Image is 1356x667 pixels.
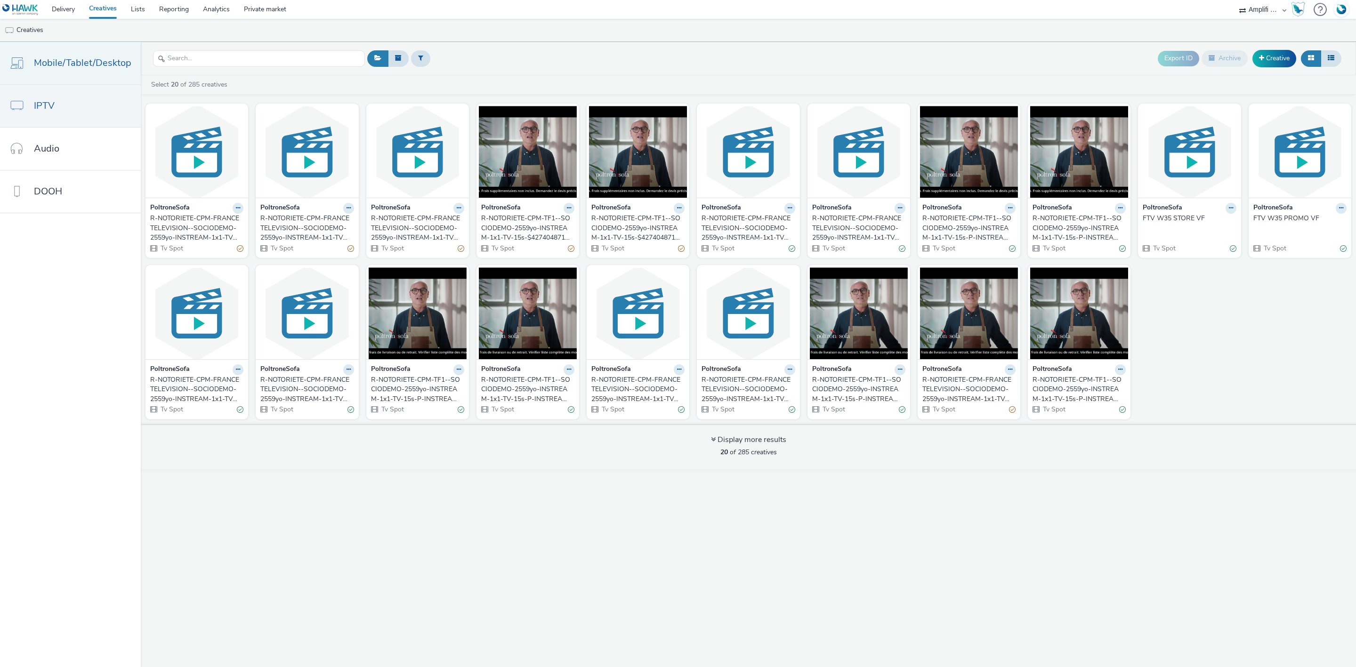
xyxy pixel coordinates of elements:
span: Mobile/Tablet/Desktop [34,56,131,70]
img: R-NOTORIETE-CPM-FRANCETELEVISION--SOCIODEMO-2559yo-INSTREAM-1x1-TV-15s-P-INSTREAM-1x1-W35Promo-$4... [699,267,797,359]
a: R-NOTORIETE-CPM-FRANCETELEVISION--SOCIODEMO-2559yo-INSTREAM-1x1-TV-15s-P-INSTREAM-1x1-W37PROMO-$x... [812,214,905,242]
a: R-NOTORIETE-CPM-FRANCETELEVISION--SOCIODEMO-2559yo-INSTREAM-1x1-TV-15s-P-INSTREAM-1x1-W36PROMO-$x... [150,375,243,404]
a: R-NOTORIETE-CPM-TF1--SOCIODEMO-2559yo-INSTREAM-1x1-TV-15s-P-INSTREAM-1x1-W36Store-$427404871$STORE [481,375,574,404]
div: FTV W35 STORE VF [1143,214,1232,223]
strong: 20 [171,80,178,89]
div: R-NOTORIETE-CPM-TF1--SOCIODEMO-2559yo-INSTREAM-1x1-TV-15s-P-INSTREAM-1x1-W35Store-$427404871$STORE [812,375,902,404]
div: Valid [1230,243,1236,253]
strong: PoltroneSofa [1143,203,1182,214]
div: R-NOTORIETE-CPM-FRANCETELEVISION--SOCIODEMO-2559yo-INSTREAM-1x1-TV-15s-P-INSTREAM-1x1-W37PROMO-$x... [812,214,902,242]
a: Creative [1252,50,1296,67]
div: Hawk Academy [1291,2,1305,17]
div: Partially valid [1009,405,1016,415]
strong: PoltroneSofa [371,203,411,214]
button: Table [1321,50,1341,66]
a: R-NOTORIETE-CPM-FRANCETELEVISION--SOCIODEMO-2559yo-INSTREAM-1x1-TV-15s-$427404046$-P-INSTREAM-1x1... [371,214,464,242]
a: R-NOTORIETE-CPM-FRANCETELEVISION--SOCIODEMO-2559yo-INSTREAM-1x1-TV-15s-P-INSTREAM-1x1-W35STORE-$4... [591,375,685,404]
span: DOOH [34,185,62,198]
strong: PoltroneSofa [150,364,190,375]
span: Tv Spot [270,244,293,253]
span: Tv Spot [491,405,514,414]
img: R-NOTORIETE-CPM-FRANCETELEVISION--SOCIODEMO-2559yo-INSTREAM-1x1-TV-15s-$427404046$-P-INSTREAM-1x1... [258,106,356,198]
div: R-NOTORIETE-CPM-TF1--SOCIODEMO-2559yo-INSTREAM-1x1-TV-15s-P-INSTREAM-1x1-W36Store-$427404871$STORE [481,375,571,404]
strong: PoltroneSofa [702,364,741,375]
strong: PoltroneSofa [1253,203,1293,214]
img: R-NOTORIETE-CPM-TF1--SOCIODEMO-2559yo-INSTREAM-1x1-TV-15s-P-INSTREAM-1x1-W36Promo-$427404871$PROM... [369,267,467,359]
img: R-NOTORIETE-CPM-FRANCETELEVISION--SOCIODEMO-2559yo-INSTREAM-1x1-TV-15s-P-INSTREAM-1x1-W37STORE-$x... [699,106,797,198]
a: R-NOTORIETE-CPM-TF1--SOCIODEMO-2559yo-INSTREAM-1x1-TV-15s-P-INSTREAM-1x1-W37Store-$427404871$STORE [922,214,1016,242]
span: Tv Spot [270,405,293,414]
div: R-NOTORIETE-CPM-TF1--SOCIODEMO-2559yo-INSTREAM-1x1-TV-15s-P-INSTREAM-1x1-W35Promo-$427404871$ [1033,375,1122,404]
img: R-NOTORIETE-CPM-FRANCETELEVISION--SOCIODEMO-2559yo-INSTREAM-1x1-TV-15s-$427404046$-P-INSTREAM-1x1... [369,106,467,198]
div: Valid [789,405,795,415]
strong: PoltroneSofa [702,203,741,214]
div: Valid [1009,243,1016,253]
span: Tv Spot [160,405,183,414]
div: Partially valid [568,243,574,253]
strong: PoltroneSofa [922,203,962,214]
strong: PoltroneSofa [922,364,962,375]
span: IPTV [34,99,55,113]
div: R-NOTORIETE-CPM-FRANCETELEVISION--SOCIODEMO-2559yo-INSTREAM-1x1-TV-15s-P-INSTREAM-1x1-W36PROMO-$x... [150,375,240,404]
div: Partially valid [237,243,243,253]
span: Tv Spot [711,405,734,414]
strong: PoltroneSofa [260,364,300,375]
input: Search... [153,50,365,67]
strong: PoltroneSofa [481,364,521,375]
span: Tv Spot [822,244,845,253]
a: R-NOTORIETE-CPM-FRANCETELEVISION--SOCIODEMO-2559yo-INSTREAM-1x1-TV-15s-P-INSTREAM-1x1-W35Promo-$4... [922,375,1016,404]
img: Account FR [1334,2,1348,16]
div: Valid [1340,243,1347,253]
div: Partially valid [678,243,685,253]
img: R-NOTORIETE-CPM-TF1--SOCIODEMO-2559yo-INSTREAM-1x1-TV-15s-P-INSTREAM-1x1-W35Store-$427404871$STOR... [810,267,908,359]
div: Display more results [711,434,786,445]
span: Tv Spot [932,244,955,253]
strong: PoltroneSofa [150,203,190,214]
div: R-NOTORIETE-CPM-TF1--SOCIODEMO-2559yo-INSTREAM-1x1-TV-15s-P-INSTREAM-1x1-W37Store-$427404871$STORE [922,214,1012,242]
a: R-NOTORIETE-CPM-FRANCETELEVISION--SOCIODEMO-2559yo-INSTREAM-1x1-TV-15s-P-INSTREAM-1x1-W35Promo-$4... [702,375,795,404]
a: Hawk Academy [1291,2,1309,17]
strong: PoltroneSofa [481,203,521,214]
span: Tv Spot [380,405,404,414]
div: R-NOTORIETE-CPM-FRANCETELEVISION--SOCIODEMO-2559yo-INSTREAM-1x1-TV-15s-$427404046$-P-INSTREAM-1x1... [260,214,350,242]
img: R-NOTORIETE-CPM-FRANCETELEVISION--SOCIODEMO-2559yo-INSTREAM-1x1-TV-15s-P-INSTREAM-1x1-W37PROMO-$x... [810,106,908,198]
div: Valid [458,405,464,415]
strong: 20 [720,448,728,457]
img: undefined Logo [2,4,39,16]
span: of 285 creatives [720,448,777,457]
span: Tv Spot [1042,244,1065,253]
span: Tv Spot [601,405,624,414]
img: FTV W35 PROMO VF visual [1251,106,1349,198]
img: R-NOTORIETE-CPM-TF1--SOCIODEMO-2559yo-INSTREAM-1x1-TV-15s-P-INSTREAM-1x1-W37Store-$427404871$STOR... [920,106,1018,198]
img: R-NOTORIETE-CPM-FRANCETELEVISION--SOCIODEMO-2559yo-INSTREAM-1x1-TV-15s-P-INSTREAM-1x1-W36PROMO-$x... [148,267,246,359]
div: R-NOTORIETE-CPM-FRANCETELEVISION--SOCIODEMO-2559yo-INSTREAM-1x1-TV-15s-P-INSTREAM-1x1-W35STORE-$4... [591,375,681,404]
a: R-NOTORIETE-CPM-FRANCETELEVISION--SOCIODEMO-2559yo-INSTREAM-1x1-TV-15s-P-INSTREAM-1x1-W37STORE-$x... [702,214,795,242]
img: tv [5,26,14,35]
a: R-NOTORIETE-CPM-TF1--SOCIODEMO-2559yo-INSTREAM-1x1-TV-15s-P-INSTREAM-1x1-W35Store-$427404871$STORE [812,375,905,404]
div: R-NOTORIETE-CPM-FRANCETELEVISION--SOCIODEMO-2559yo-INSTREAM-1x1-TV-15s-P-INSTREAM-1x1-W35Promo-$4... [922,375,1012,404]
div: Valid [347,405,354,415]
span: Tv Spot [932,405,955,414]
img: R-NOTORIETE-CPM-FRANCETELEVISION--SOCIODEMO-2559yo-INSTREAM-1x1-TV-15s-P-INSTREAM-1x1-W35STORE-$4... [589,267,687,359]
a: R-NOTORIETE-CPM-FRANCETELEVISION--SOCIODEMO-2559yo-INSTREAM-1x1-TV-15s-$427404046$-P-INSTREAM-1x1... [260,214,354,242]
a: Select of 285 creatives [150,80,231,89]
strong: PoltroneSofa [591,364,631,375]
span: Tv Spot [822,405,845,414]
strong: PoltroneSofa [260,203,300,214]
strong: PoltroneSofa [812,364,852,375]
span: Tv Spot [380,244,404,253]
a: R-NOTORIETE-CPM-TF1--SOCIODEMO-2559yo-INSTREAM-1x1-TV-15s-$427404871$-P-INSTREAM-1x1-W38Promo [591,214,685,242]
div: R-NOTORIETE-CPM-FRANCETELEVISION--SOCIODEMO-2559yo-INSTREAM-1x1-TV-15s-P-INSTREAM-1x1-W36STORE-$x... [260,375,350,404]
img: R-NOTORIETE-CPM-TF1--SOCIODEMO-2559yo-INSTREAM-1x1-TV-15s-P-INSTREAM-1x1-W37Promo-$427404871$PROM... [1030,106,1128,198]
a: R-NOTORIETE-CPM-TF1--SOCIODEMO-2559yo-INSTREAM-1x1-TV-15s-P-INSTREAM-1x1-W37Promo-$427404871$PROMO [1033,214,1126,242]
span: Tv Spot [160,244,183,253]
button: Grid [1301,50,1321,66]
span: Tv Spot [711,244,734,253]
span: Tv Spot [491,244,514,253]
img: R-NOTORIETE-CPM-FRANCETELEVISION--SOCIODEMO-2559yo-INSTREAM-1x1-TV-15s-$427404046$-P-INSTREAM-1x1... [148,106,246,198]
div: FTV W35 PROMO VF [1253,214,1343,223]
button: Export ID [1158,51,1199,66]
strong: PoltroneSofa [1033,203,1072,214]
div: R-NOTORIETE-CPM-TF1--SOCIODEMO-2559yo-INSTREAM-1x1-TV-15s-$427404871$-P-INSTREAM-1x1-W38Promo [591,214,681,242]
img: R-NOTORIETE-CPM-TF1--SOCIODEMO-2559yo-INSTREAM-1x1-TV-15s-P-INSTREAM-1x1-W35Promo-$427404871$ visual [1030,267,1128,359]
